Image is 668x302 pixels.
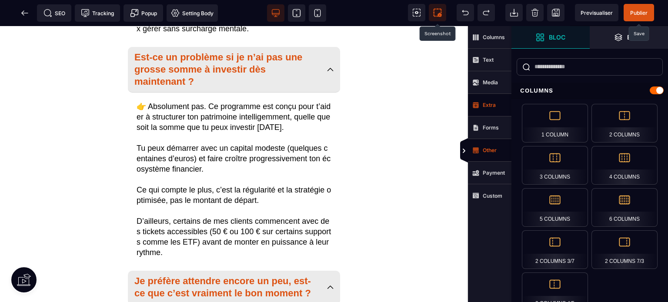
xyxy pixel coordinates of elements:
[590,26,668,49] span: Open Layer Manager
[134,25,318,62] p: Est-ce un problème si je n’ai pas une grosse somme à investir dès maintenant ?
[171,9,214,17] span: Setting Body
[483,102,496,108] strong: Extra
[511,83,668,99] div: Columns
[483,192,502,199] strong: Custom
[130,9,157,17] span: Popup
[522,146,588,185] div: 3 Columns
[522,188,588,227] div: 5 Columns
[581,10,613,16] span: Previsualiser
[43,9,65,17] span: SEO
[429,4,446,21] span: Screenshot
[522,230,588,269] div: 2 Columns 3/7
[522,104,588,143] div: 1 Column
[483,34,505,40] strong: Columns
[591,146,658,185] div: 4 Columns
[483,56,494,63] strong: Text
[483,169,505,176] strong: Payment
[483,124,499,131] strong: Forms
[591,230,658,269] div: 2 Columns 7/3
[591,188,658,227] div: 6 Columns
[627,34,644,40] strong: Body
[137,75,331,232] p: 👉 Absolument pas. Ce programme est conçu pour t’aider à structurer ton patrimoine intelligemment,...
[591,104,658,143] div: 2 Columns
[408,4,425,21] span: View components
[81,9,114,17] span: Tracking
[549,34,565,40] strong: Bloc
[483,79,498,86] strong: Media
[134,249,318,273] p: Je préfère attendre encore un peu, est-ce que c’est vraiment le bon moment ?
[575,4,618,21] span: Preview
[511,26,590,49] span: Open Blocks
[630,10,648,16] span: Publier
[483,147,497,153] strong: Other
